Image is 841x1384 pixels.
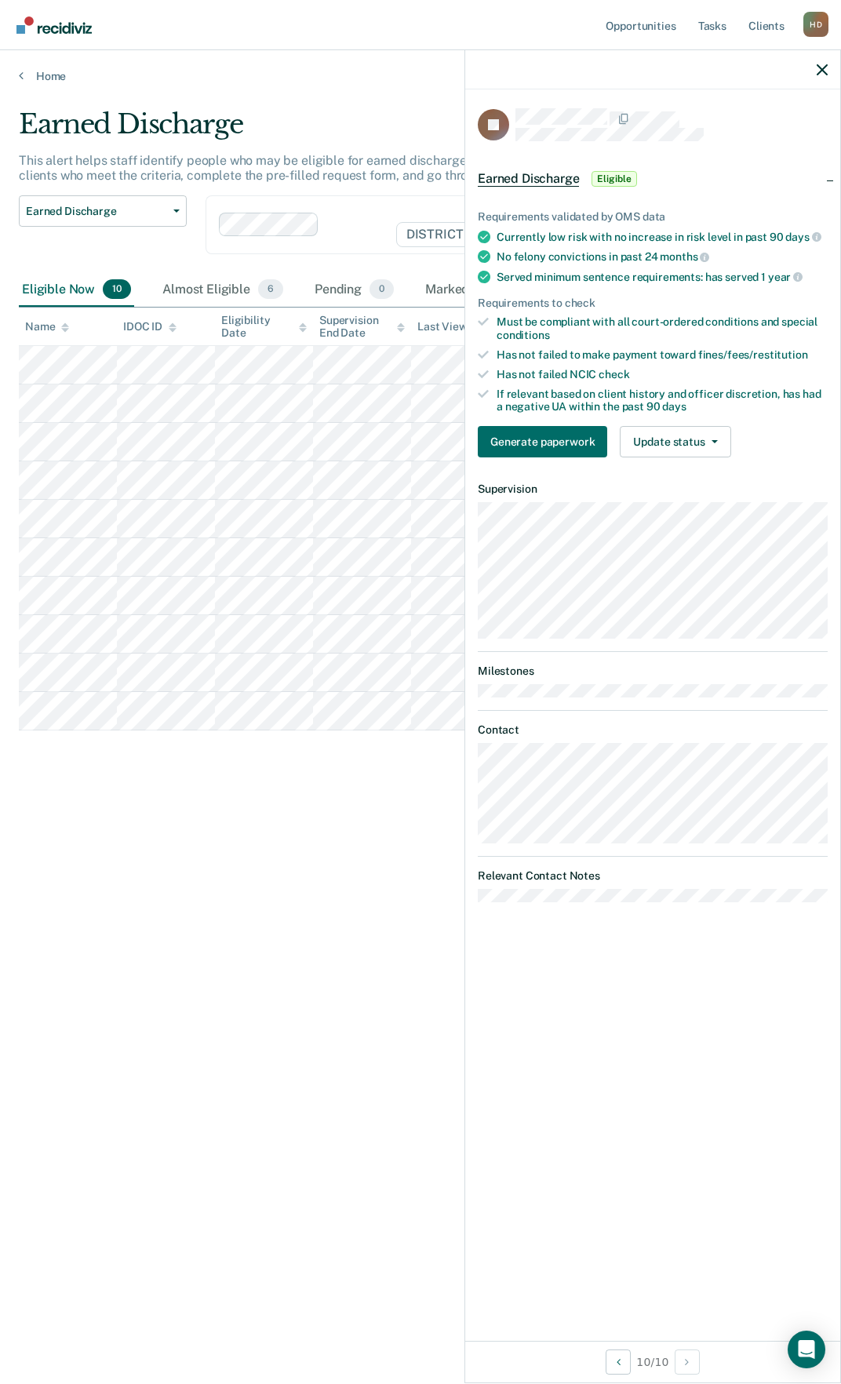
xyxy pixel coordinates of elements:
[478,171,579,187] span: Earned Discharge
[785,231,821,243] span: days
[497,249,828,264] div: No felony convictions in past 24
[698,348,808,361] span: fines/fees/restitution
[103,279,131,300] span: 10
[26,205,167,218] span: Earned Discharge
[620,426,730,457] button: Update status
[123,320,177,333] div: IDOC ID
[396,222,678,247] span: DISTRICT OFFICE 5, [GEOGRAPHIC_DATA]
[660,250,709,263] span: months
[19,108,776,153] div: Earned Discharge
[497,348,828,362] div: Has not failed to make payment toward
[497,230,828,244] div: Currently low risk with no increase in risk level in past 90
[159,273,286,308] div: Almost Eligible
[16,16,92,34] img: Recidiviz
[311,273,397,308] div: Pending
[497,315,828,342] div: Must be compliant with all court-ordered conditions and special
[662,400,686,413] span: days
[478,483,828,496] dt: Supervision
[319,314,405,341] div: Supervision End Date
[258,279,283,300] span: 6
[478,297,828,310] div: Requirements to check
[465,1341,840,1382] div: 10 / 10
[417,320,493,333] div: Last Viewed
[803,12,828,37] div: H D
[478,869,828,883] dt: Relevant Contact Notes
[370,279,394,300] span: 0
[19,273,134,308] div: Eligible Now
[478,426,613,457] a: Navigate to form link
[497,329,550,341] span: conditions
[497,270,828,284] div: Served minimum sentence requirements: has served 1
[675,1349,700,1375] button: Next Opportunity
[478,426,607,457] button: Generate paperwork
[221,314,307,341] div: Eligibility Date
[803,12,828,37] button: Profile dropdown button
[19,69,822,83] a: Home
[25,320,69,333] div: Name
[497,388,828,414] div: If relevant based on client history and officer discretion, has had a negative UA within the past 90
[478,723,828,737] dt: Contact
[497,368,828,381] div: Has not failed NCIC
[592,171,636,187] span: Eligible
[599,368,629,381] span: check
[606,1349,631,1375] button: Previous Opportunity
[19,153,753,183] p: This alert helps staff identify people who may be eligible for earned discharge based on IDOC’s c...
[768,271,803,283] span: year
[478,665,828,678] dt: Milestones
[422,273,563,308] div: Marked Ineligible
[788,1331,825,1368] div: Open Intercom Messenger
[478,210,828,224] div: Requirements validated by OMS data
[465,154,840,204] div: Earned DischargeEligible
